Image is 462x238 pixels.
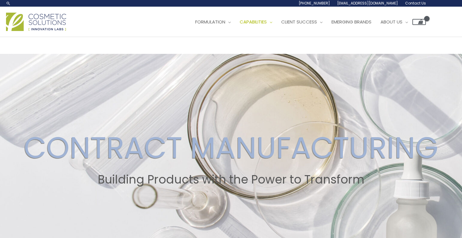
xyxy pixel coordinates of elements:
a: Formulation [191,13,235,31]
h2: CONTRACT MANUFACTURING [6,130,456,165]
a: Emerging Brands [327,13,376,31]
a: Capabilities [235,13,277,31]
a: View Shopping Cart, empty [412,19,426,25]
span: Capabilities [240,19,267,25]
span: Formulation [195,19,225,25]
span: About Us [380,19,402,25]
a: Search icon link [6,1,11,6]
span: [EMAIL_ADDRESS][DOMAIN_NAME] [337,1,398,6]
span: [PHONE_NUMBER] [299,1,330,6]
span: Contact Us [405,1,426,6]
a: About Us [376,13,412,31]
img: Cosmetic Solutions Logo [6,13,66,31]
span: Emerging Brands [331,19,371,25]
h2: Building Products with the Power to Transform [6,173,456,187]
nav: Site Navigation [186,13,426,31]
a: Client Success [277,13,327,31]
span: Client Success [281,19,317,25]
